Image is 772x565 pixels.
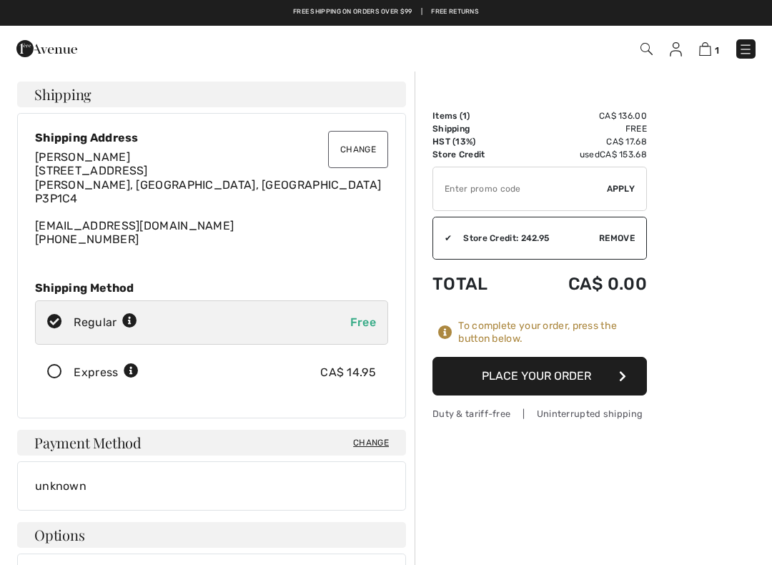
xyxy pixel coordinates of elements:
td: Items ( ) [432,109,521,122]
span: [PERSON_NAME] [35,150,130,164]
span: Change [353,436,389,449]
img: 1ère Avenue [16,34,77,63]
span: CA$ 153.68 [600,149,647,159]
div: Regular [74,314,137,331]
a: 1 [699,40,719,57]
td: Total [432,260,521,308]
span: Remove [599,232,635,245]
span: 1 [715,45,719,56]
span: Free [350,315,376,329]
div: CA$ 14.95 [320,364,376,381]
a: [PHONE_NUMBER] [35,232,139,246]
span: | [421,7,422,17]
td: CA$ 0.00 [521,260,647,308]
img: Search [640,43,653,55]
td: Shipping [432,122,521,135]
td: used [521,148,647,161]
div: unknown [35,479,388,493]
span: [STREET_ADDRESS] [PERSON_NAME], [GEOGRAPHIC_DATA], [GEOGRAPHIC_DATA] P3P1C4 [35,164,381,205]
td: HST (13%) [432,135,521,148]
span: 1 [462,111,467,121]
button: Change [328,131,388,168]
a: Free Returns [431,7,479,17]
div: Shipping Address [35,131,388,144]
div: [EMAIL_ADDRESS][DOMAIN_NAME] [35,150,388,246]
div: Express [74,364,139,381]
td: CA$ 17.68 [521,135,647,148]
td: Store Credit [432,148,521,161]
td: Free [521,122,647,135]
a: 1ère Avenue [16,41,77,54]
input: Promo code [433,167,607,210]
h4: Options [17,522,406,548]
img: Shopping Bag [699,42,711,56]
span: Payment Method [34,436,142,450]
span: Shipping [34,87,91,102]
td: CA$ 136.00 [521,109,647,122]
div: To complete your order, press the button below. [458,320,647,345]
div: Shipping Method [35,281,388,295]
button: Place Your Order [432,357,647,395]
div: Duty & tariff-free | Uninterrupted shipping [432,407,647,421]
a: Free shipping on orders over $99 [293,7,412,17]
div: Store Credit: 242.95 [452,232,599,245]
span: Apply [607,182,635,195]
img: Menu [738,42,753,56]
img: My Info [670,42,682,56]
div: ✔ [433,232,452,245]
